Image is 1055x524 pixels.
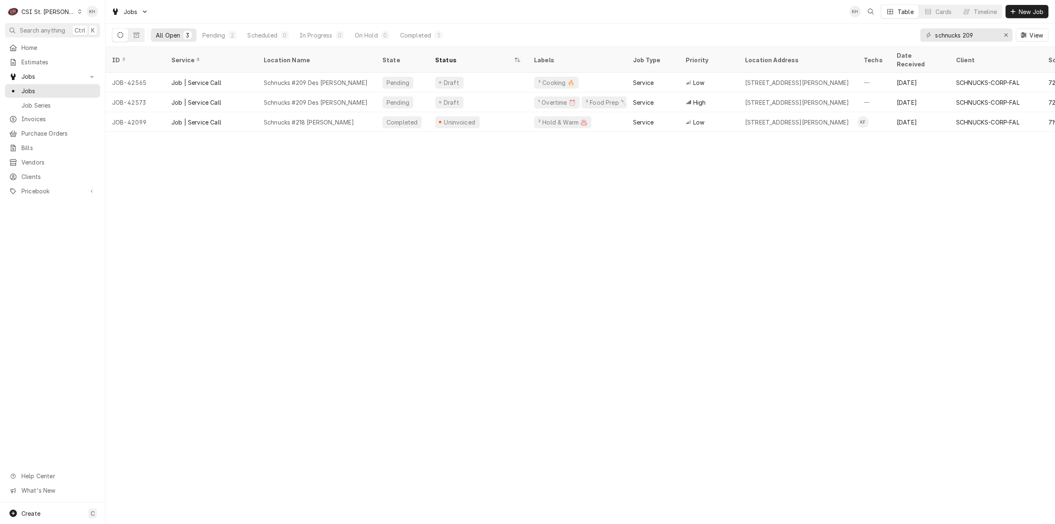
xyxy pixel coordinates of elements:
[999,28,1013,42] button: Erase input
[935,7,952,16] div: Cards
[897,51,941,68] div: Date Received
[1006,5,1048,18] button: New Job
[745,118,849,127] div: [STREET_ADDRESS][PERSON_NAME]
[890,112,949,132] div: [DATE]
[5,70,100,83] a: Go to Jobs
[890,73,949,92] div: [DATE]
[5,141,100,155] a: Bills
[300,31,333,40] div: In Progress
[956,118,1020,127] div: SCHNUCKS-CORP-FAL
[5,41,100,54] a: Home
[171,98,221,107] div: Job | Service Call
[21,472,95,480] span: Help Center
[1028,31,1045,40] span: View
[686,56,730,64] div: Priority
[21,187,84,195] span: Pricebook
[898,7,914,16] div: Table
[857,116,869,128] div: KF
[75,26,85,35] span: Ctrl
[20,26,65,35] span: Search anything
[849,6,861,17] div: KH
[21,510,40,517] span: Create
[745,78,849,87] div: [STREET_ADDRESS][PERSON_NAME]
[386,78,410,87] div: Pending
[21,172,96,181] span: Clients
[537,98,577,107] div: ¹ Overtime ⏰
[537,118,588,127] div: ² Hold & Warm ♨️
[974,7,997,16] div: Timeline
[436,31,441,40] div: 1
[5,484,100,497] a: Go to What's New
[435,56,513,64] div: Status
[112,56,157,64] div: ID
[105,73,165,92] div: JOB-42565
[5,469,100,483] a: Go to Help Center
[537,78,575,87] div: ² Cooking 🔥
[21,87,96,95] span: Jobs
[534,56,620,64] div: Labels
[21,72,84,81] span: Jobs
[633,56,673,64] div: Job Type
[21,7,75,16] div: CSI St. [PERSON_NAME]
[633,98,654,107] div: Service
[864,5,877,18] button: Open search
[21,129,96,138] span: Purchase Orders
[282,31,287,40] div: 0
[87,6,98,17] div: KH
[693,98,706,107] span: High
[21,143,96,152] span: Bills
[5,112,100,126] a: Invoices
[171,118,221,127] div: Job | Service Call
[91,509,95,518] span: C
[5,23,100,38] button: Search anythingCtrlK
[386,118,418,127] div: Completed
[185,31,190,40] div: 3
[5,127,100,140] a: Purchase Orders
[264,78,368,87] div: Schnucks #209 Des [PERSON_NAME]
[745,56,849,64] div: Location Address
[105,112,165,132] div: JOB-42099
[693,118,704,127] span: Low
[443,118,476,127] div: Uninvoiced
[585,98,628,107] div: ² Food Prep 🔪
[171,78,221,87] div: Job | Service Call
[857,73,890,92] div: —
[21,101,96,110] span: Job Series
[5,99,100,112] a: Job Series
[202,31,225,40] div: Pending
[864,56,884,64] div: Techs
[956,98,1020,107] div: SCHNUCKS-CORP-FAL
[338,31,342,40] div: 0
[693,78,704,87] span: Low
[21,486,95,495] span: What's New
[87,6,98,17] div: Kelsey Hetlage's Avatar
[956,56,1034,64] div: Client
[890,92,949,112] div: [DATE]
[386,98,410,107] div: Pending
[7,6,19,17] div: C
[355,31,378,40] div: On Hold
[7,6,19,17] div: CSI St. Louis's Avatar
[5,55,100,69] a: Estimates
[443,98,460,107] div: Draft
[849,6,861,17] div: Kelsey Hetlage's Avatar
[108,5,152,19] a: Go to Jobs
[383,31,388,40] div: 0
[857,92,890,112] div: —
[1016,28,1048,42] button: View
[264,56,368,64] div: Location Name
[935,28,997,42] input: Keyword search
[21,58,96,66] span: Estimates
[633,118,654,127] div: Service
[400,31,431,40] div: Completed
[264,98,368,107] div: Schnucks #209 Des [PERSON_NAME]
[5,84,100,98] a: Jobs
[21,43,96,52] span: Home
[21,115,96,123] span: Invoices
[91,26,95,35] span: K
[633,78,654,87] div: Service
[105,92,165,112] div: JOB-42573
[247,31,277,40] div: Scheduled
[230,31,235,40] div: 2
[21,158,96,167] span: Vendors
